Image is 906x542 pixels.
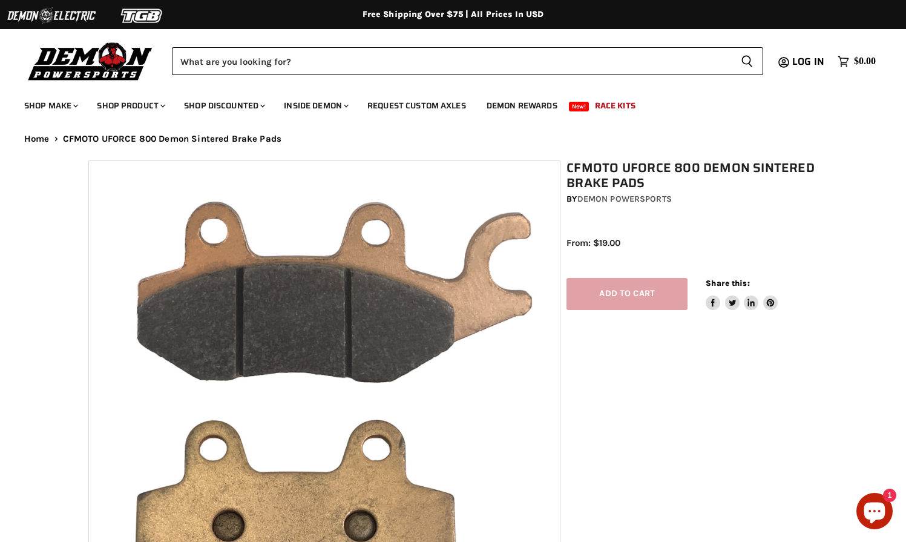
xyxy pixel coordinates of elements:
span: From: $19.00 [566,237,620,248]
h1: CFMOTO UFORCE 800 Demon Sintered Brake Pads [566,160,824,191]
span: Share this: [706,279,749,288]
span: New! [569,102,589,111]
a: Log in [787,56,832,67]
aside: Share this: [706,278,778,310]
a: Demon Powersports [577,194,672,204]
a: $0.00 [832,53,882,70]
a: Shop Discounted [175,93,272,118]
span: Log in [792,54,824,69]
img: Demon Powersports [24,39,157,82]
a: Home [24,134,50,144]
a: Shop Product [88,93,172,118]
a: Inside Demon [275,93,356,118]
form: Product [172,47,763,75]
img: Demon Electric Logo 2 [6,4,97,27]
inbox-online-store-chat: Shopify online store chat [853,493,896,532]
input: Search [172,47,731,75]
span: CFMOTO UFORCE 800 Demon Sintered Brake Pads [63,134,281,144]
span: $0.00 [854,56,876,67]
a: Race Kits [586,93,645,118]
a: Request Custom Axles [358,93,475,118]
div: by [566,193,824,206]
img: TGB Logo 2 [97,4,188,27]
a: Demon Rewards [478,93,566,118]
button: Search [731,47,763,75]
a: Shop Make [15,93,85,118]
ul: Main menu [15,88,873,118]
